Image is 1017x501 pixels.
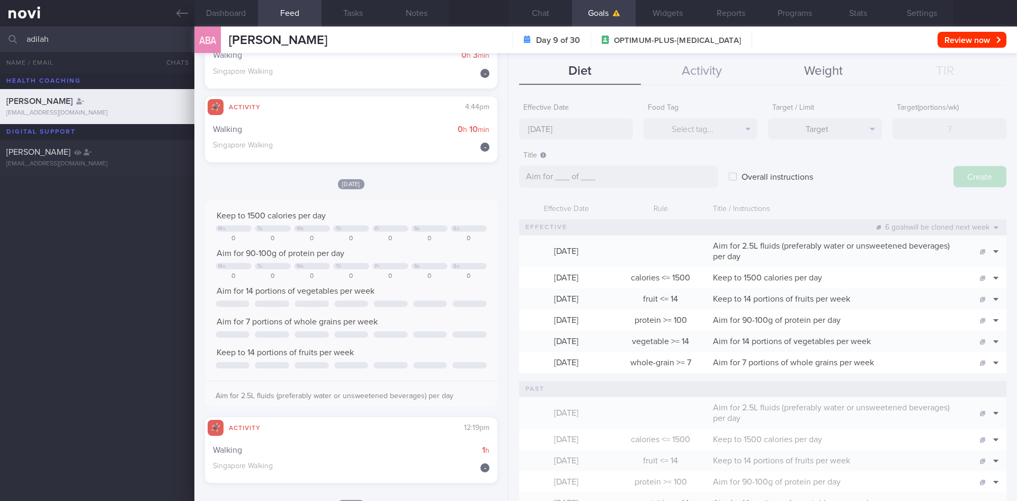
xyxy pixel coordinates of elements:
div: Th [336,226,342,232]
span: [PERSON_NAME] [6,97,73,106]
div: We [297,226,304,232]
button: Activity [641,58,763,85]
span: Aim for 7 portions of whole grains per week [217,318,378,326]
button: Diet [519,58,641,85]
div: Fr [375,263,380,269]
span: OPTIMUM-PLUS-[MEDICAL_DATA] [614,36,741,46]
button: Review now [938,32,1006,48]
div: Tu [257,226,263,232]
div: Singapore Walking [213,462,470,471]
div: 0 [294,273,330,280]
div: Singapore Walking [213,67,470,77]
div: Th [336,263,342,269]
span: Aim for 90-100g of protein per day [217,249,344,258]
span: Walking [213,50,242,60]
small: h [467,52,471,59]
div: Singapore Walking [213,141,470,151]
div: 0 [333,273,369,280]
span: 4:44pm [465,103,489,111]
strong: 0 [461,51,467,59]
div: 0 [255,235,291,243]
button: Chats [152,52,194,73]
strong: 10 [469,125,478,134]
span: Aim for 2.5L fluids (preferably water or unsweetened beverages) per day [216,392,453,400]
span: [PERSON_NAME] [229,34,327,47]
span: Keep to 1500 calories per day [217,212,326,220]
div: Fr [375,226,380,232]
button: Weight [763,58,885,85]
div: [EMAIL_ADDRESS][DOMAIN_NAME] [6,160,188,168]
div: 0 [372,235,408,243]
span: Walking [213,445,242,455]
small: h [463,126,467,134]
div: Sa [414,263,420,269]
span: [PERSON_NAME] [6,148,70,156]
div: 0 [451,273,487,280]
strong: Day 9 of 30 [536,35,580,46]
div: Su [453,263,459,269]
strong: 3 [473,51,478,59]
span: Keep to 14 portions of fruits per week [217,348,354,357]
div: 0 [451,235,487,243]
span: 12:19pm [464,424,489,432]
div: Activity [224,102,266,111]
div: 0 [412,273,448,280]
div: Activity [224,423,266,432]
div: Su [453,226,459,232]
div: 0 [333,235,369,243]
div: 0 [216,235,252,243]
small: h [485,447,489,454]
div: Tu [257,263,263,269]
strong: 0 [458,125,463,134]
div: Mo [218,263,226,269]
div: [EMAIL_ADDRESS][DOMAIN_NAME] [6,109,188,117]
span: Aim for 14 portions of vegetables per week [217,287,374,295]
div: We [297,263,304,269]
div: 0 [412,235,448,243]
div: 0 [294,235,330,243]
div: Mo [218,226,226,232]
div: 0 [216,273,252,280]
small: min [478,52,489,59]
small: min [478,126,489,134]
span: [DATE] [338,179,364,189]
div: ABA [192,20,224,61]
strong: 1 [482,446,485,454]
div: Sa [414,226,420,232]
div: 0 [255,273,291,280]
span: Walking [213,124,242,135]
div: 0 [372,273,408,280]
